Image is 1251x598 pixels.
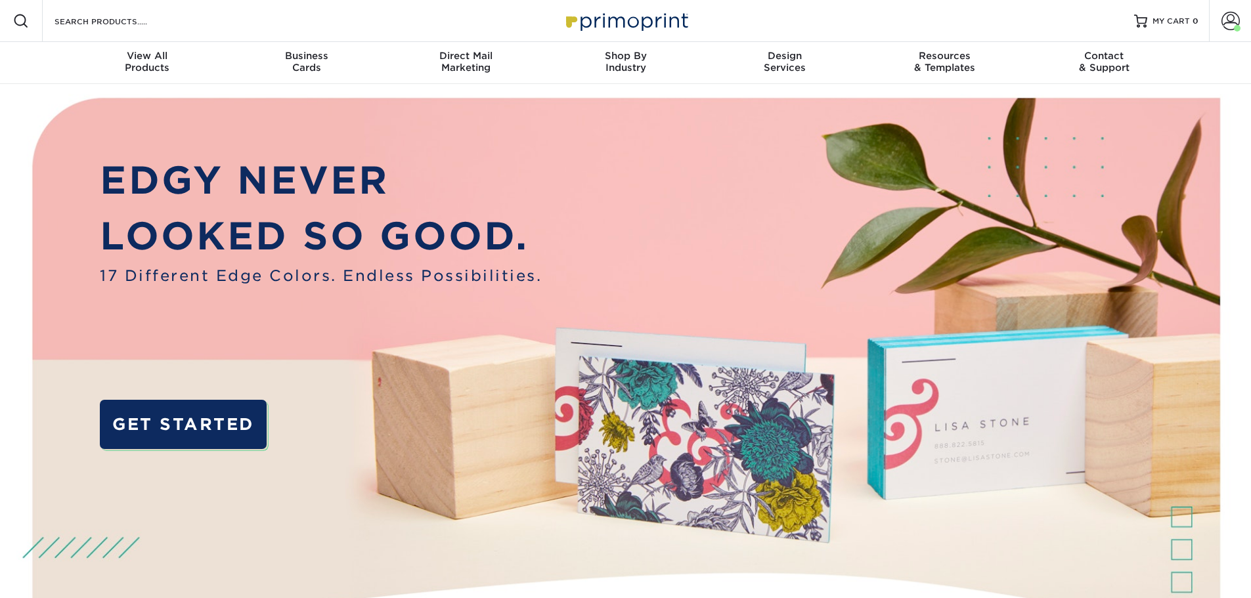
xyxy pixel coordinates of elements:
div: Products [68,50,227,74]
div: & Templates [865,50,1024,74]
p: EDGY NEVER [100,152,542,209]
a: Contact& Support [1024,42,1184,84]
a: View AllProducts [68,42,227,84]
a: Direct MailMarketing [386,42,546,84]
p: LOOKED SO GOOD. [100,208,542,265]
div: & Support [1024,50,1184,74]
a: Shop ByIndustry [546,42,705,84]
span: Direct Mail [386,50,546,62]
input: SEARCH PRODUCTS..... [53,13,181,29]
span: Design [705,50,865,62]
a: GET STARTED [100,400,266,449]
span: Resources [865,50,1024,62]
div: Marketing [386,50,546,74]
a: DesignServices [705,42,865,84]
div: Services [705,50,865,74]
span: Business [227,50,386,62]
span: Contact [1024,50,1184,62]
a: Resources& Templates [865,42,1024,84]
img: Primoprint [560,7,691,35]
a: BusinessCards [227,42,386,84]
div: Industry [546,50,705,74]
span: 17 Different Edge Colors. Endless Possibilities. [100,265,542,287]
span: MY CART [1152,16,1190,27]
span: 0 [1193,16,1198,26]
span: Shop By [546,50,705,62]
div: Cards [227,50,386,74]
span: View All [68,50,227,62]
